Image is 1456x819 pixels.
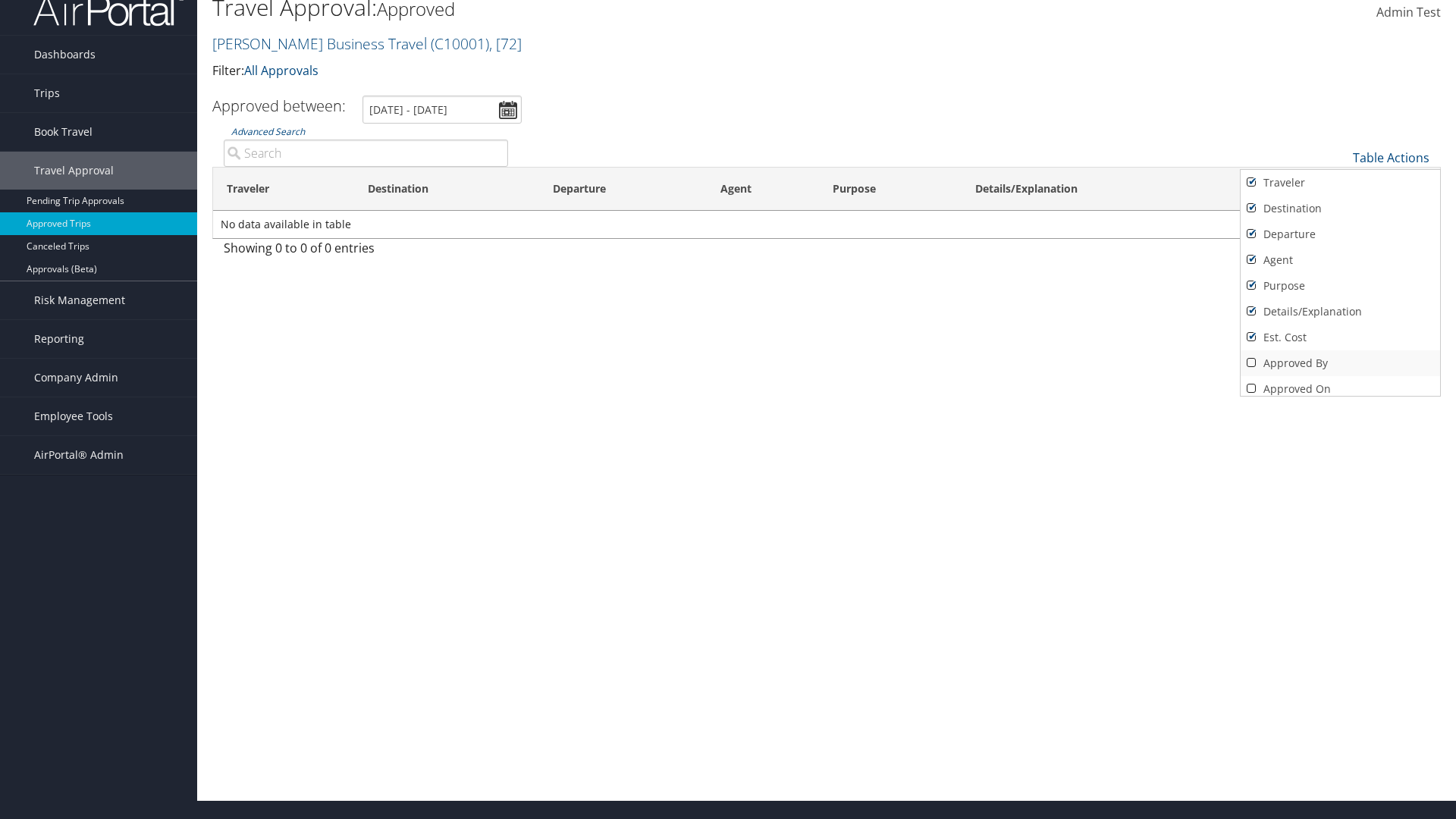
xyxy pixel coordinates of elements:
span: Risk Management [34,281,125,319]
a: Purpose [1241,273,1440,299]
span: AirPortal® Admin [34,436,124,474]
span: Travel Approval [34,152,114,190]
span: Dashboards [34,36,96,74]
a: Agent [1241,247,1440,273]
a: Details/Explanation [1241,299,1440,325]
span: Employee Tools [34,397,113,435]
span: Reporting [34,320,84,358]
a: Traveler [1241,170,1440,196]
a: Departure [1241,221,1440,247]
a: Destination [1241,196,1440,221]
a: Approved On [1241,376,1440,402]
span: Trips [34,74,60,112]
span: Book Travel [34,113,93,151]
a: Approved By [1241,350,1440,376]
span: Company Admin [34,359,118,397]
a: Est. Cost [1241,325,1440,350]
